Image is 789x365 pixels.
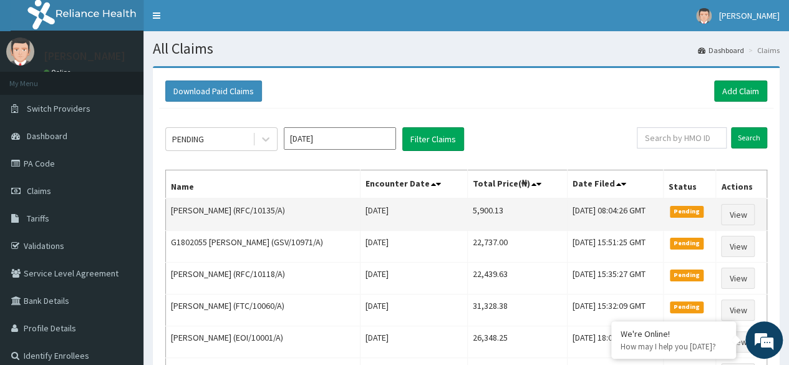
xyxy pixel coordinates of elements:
[166,294,361,326] td: [PERSON_NAME] (FTC/10060/A)
[721,204,755,225] a: View
[360,294,467,326] td: [DATE]
[6,37,34,66] img: User Image
[166,326,361,358] td: [PERSON_NAME] (EOI/10001/A)
[360,198,467,231] td: [DATE]
[467,198,567,231] td: 5,900.13
[44,68,74,77] a: Online
[567,198,663,231] td: [DATE] 08:04:26 GMT
[670,270,704,281] span: Pending
[284,127,396,150] input: Select Month and Year
[567,170,663,199] th: Date Filed
[467,294,567,326] td: 31,328.38
[567,231,663,263] td: [DATE] 15:51:25 GMT
[721,268,755,289] a: View
[44,51,125,62] p: [PERSON_NAME]
[696,8,712,24] img: User Image
[467,231,567,263] td: 22,737.00
[166,263,361,294] td: [PERSON_NAME] (RFC/10118/A)
[153,41,780,57] h1: All Claims
[27,130,67,142] span: Dashboard
[698,45,744,56] a: Dashboard
[637,127,727,148] input: Search by HMO ID
[721,299,755,321] a: View
[721,331,755,353] a: View
[663,170,716,199] th: Status
[402,127,464,151] button: Filter Claims
[670,238,704,249] span: Pending
[745,45,780,56] li: Claims
[27,103,90,114] span: Switch Providers
[27,185,51,197] span: Claims
[721,236,755,257] a: View
[567,263,663,294] td: [DATE] 15:35:27 GMT
[166,198,361,231] td: [PERSON_NAME] (RFC/10135/A)
[716,170,767,199] th: Actions
[165,80,262,102] button: Download Paid Claims
[360,326,467,358] td: [DATE]
[670,301,704,313] span: Pending
[670,206,704,217] span: Pending
[731,127,767,148] input: Search
[467,326,567,358] td: 26,348.25
[467,170,567,199] th: Total Price(₦)
[166,170,361,199] th: Name
[714,80,767,102] a: Add Claim
[360,263,467,294] td: [DATE]
[719,10,780,21] span: [PERSON_NAME]
[567,326,663,358] td: [DATE] 18:02:11 GMT
[621,328,727,339] div: We're Online!
[360,231,467,263] td: [DATE]
[360,170,467,199] th: Encounter Date
[621,341,727,352] p: How may I help you today?
[166,231,361,263] td: G1802055 [PERSON_NAME] (GSV/10971/A)
[467,263,567,294] td: 22,439.63
[172,133,204,145] div: PENDING
[27,213,49,224] span: Tariffs
[567,294,663,326] td: [DATE] 15:32:09 GMT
